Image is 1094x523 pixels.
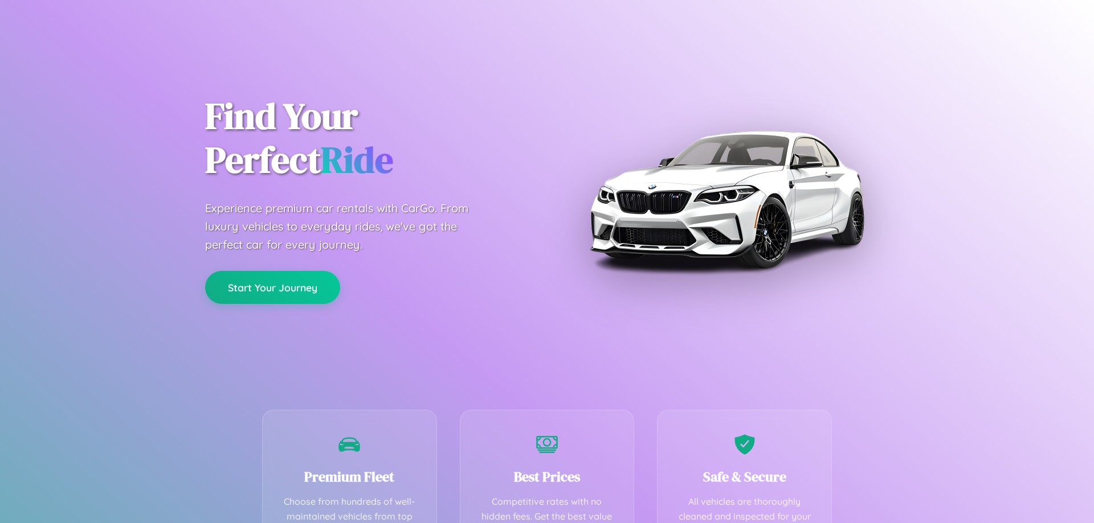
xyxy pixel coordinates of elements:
[280,467,419,486] h3: Premium Fleet
[321,135,393,184] span: Ride
[584,57,869,341] img: Premium BMW car rental vehicle
[205,199,490,254] p: Experience premium car rentals with CarGo. From luxury vehicles to everyday rides, we've got the ...
[205,94,530,182] h1: Find Your Perfect
[205,271,340,304] button: Start Your Journey
[477,467,617,486] h3: Best Prices
[675,467,814,486] h3: Safe & Secure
